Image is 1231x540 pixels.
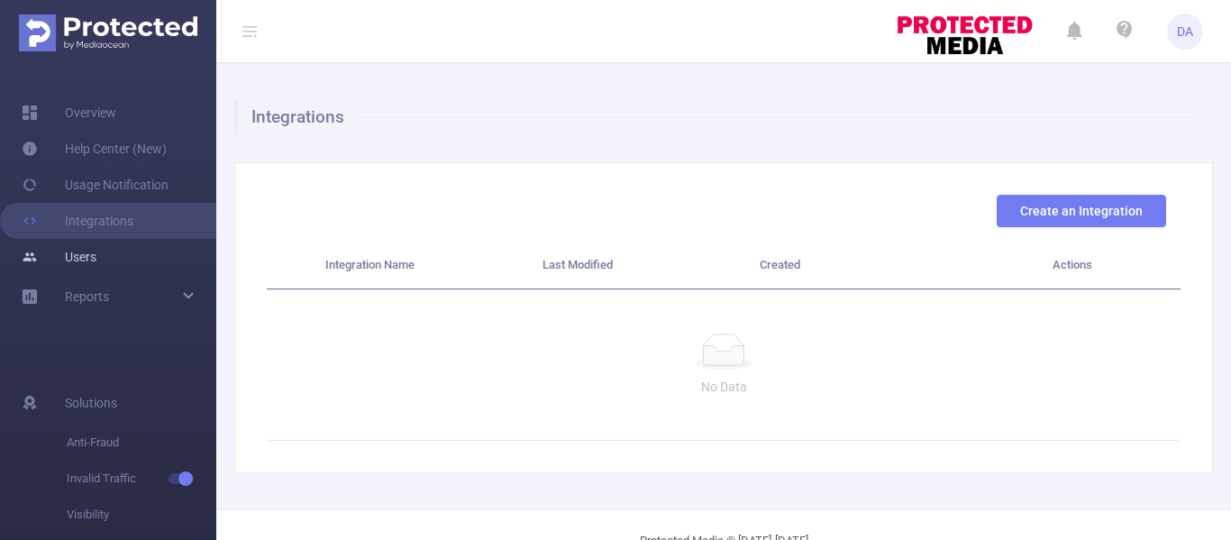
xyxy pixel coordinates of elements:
span: Integration Name [325,258,415,271]
a: Users [22,239,96,275]
button: Create an Integration [997,195,1166,227]
span: Visibility [67,497,216,533]
span: Anti-Fraud [67,425,216,461]
span: Actions [1053,258,1092,271]
span: Solutions [65,385,117,421]
span: Reports [65,289,109,304]
span: Last Modified [543,258,613,271]
p: No Data [281,377,1166,397]
img: Protected Media [19,14,197,51]
span: Created [760,258,800,271]
a: Integrations [22,203,133,239]
a: Usage Notification [22,167,169,203]
span: DA [1177,14,1193,50]
a: Overview [22,95,116,131]
span: Invalid Traffic [67,461,216,497]
a: Help Center (New) [22,131,167,167]
h1: Integrations [234,99,1198,135]
a: Reports [65,279,109,315]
